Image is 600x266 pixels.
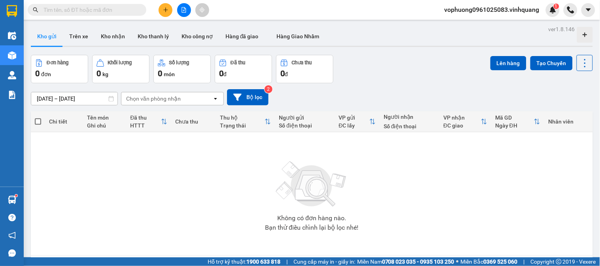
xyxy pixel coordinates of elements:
span: copyright [556,259,562,264]
button: Khối lượng0kg [92,55,150,83]
span: Miền Bắc [461,257,518,266]
div: Ngày ĐH [495,122,534,129]
span: ⚪️ [456,260,459,263]
div: Chọn văn phòng nhận [126,95,181,103]
span: file-add [181,7,187,13]
div: Người gửi [279,114,331,121]
button: Đơn hàng0đơn [31,55,88,83]
button: Tạo Chuyến [530,56,573,70]
strong: 0708 023 035 - 0935 103 250 [382,259,454,265]
button: Kho thanh lý [131,27,175,46]
button: Hàng đã giao [219,27,265,46]
div: Bạn thử điều chỉnh lại bộ lọc nhé! [265,225,358,231]
th: Toggle SortBy [126,111,171,132]
span: đ [285,71,288,77]
span: món [164,71,175,77]
span: 0 [219,69,223,78]
span: 1 [555,4,558,9]
span: Hỗ trợ kỹ thuật: [208,257,280,266]
span: Miền Nam [357,257,454,266]
div: Khối lượng [108,60,132,66]
div: Đơn hàng [47,60,68,66]
div: Số lượng [169,60,189,66]
span: plus [163,7,168,13]
button: aim [195,3,209,17]
span: message [8,249,16,257]
th: Toggle SortBy [439,111,491,132]
input: Select a date range. [31,92,117,105]
div: Tạo kho hàng mới [577,27,593,43]
input: Tìm tên, số ĐT hoặc mã đơn [44,6,137,14]
img: warehouse-icon [8,196,16,204]
button: Kho nhận [95,27,131,46]
button: Bộ lọc [227,89,269,105]
button: Trên xe [63,27,95,46]
div: Số điện thoại [384,123,435,129]
img: svg+xml;base64,PHN2ZyBjbGFzcz0ibGlzdC1wbHVnX19zdmciIHhtbG5zPSJodHRwOi8vd3d3LnczLm9yZy8yMDAwL3N2Zy... [272,157,351,212]
th: Toggle SortBy [216,111,275,132]
div: VP gửi [339,114,369,121]
span: 0 [97,69,101,78]
div: Trạng thái [220,122,265,129]
div: VP nhận [443,114,481,121]
div: ĐC lấy [339,122,369,129]
div: Số điện thoại [279,122,331,129]
span: đ [223,71,227,77]
strong: 1900 633 818 [246,259,280,265]
span: 0 [35,69,40,78]
img: icon-new-feature [549,6,556,13]
th: Toggle SortBy [491,111,544,132]
span: Cung cấp máy in - giấy in: [293,257,355,266]
div: Mã GD [495,114,534,121]
div: Đã thu [130,114,161,121]
span: đơn [41,71,51,77]
img: solution-icon [8,91,16,99]
div: Không có đơn hàng nào. [277,215,346,221]
div: Chưa thu [292,60,312,66]
sup: 1 [554,4,559,9]
span: 0 [280,69,285,78]
div: ĐC giao [443,122,481,129]
button: Chưa thu0đ [276,55,333,83]
div: Nhân viên [548,118,589,125]
svg: open [212,96,219,102]
th: Toggle SortBy [335,111,380,132]
div: ver 1.8.146 [549,25,575,34]
sup: 2 [265,85,273,93]
div: Chi tiết [49,118,79,125]
button: Số lượng0món [153,55,211,83]
img: logo-vxr [7,5,17,17]
button: Kho gửi [31,27,63,46]
span: search [33,7,38,13]
sup: 1 [15,195,17,197]
button: Lên hàng [490,56,526,70]
div: Tên món [87,114,122,121]
span: notification [8,232,16,239]
div: Chưa thu [175,118,212,125]
span: Hàng Giao Nhầm [277,33,320,39]
img: phone-icon [567,6,574,13]
span: caret-down [585,6,592,13]
img: warehouse-icon [8,51,16,60]
img: warehouse-icon [8,71,16,79]
img: warehouse-icon [8,32,16,40]
div: Ghi chú [87,122,122,129]
span: | [524,257,525,266]
span: | [286,257,288,266]
button: file-add [177,3,191,17]
button: caret-down [581,3,595,17]
button: plus [159,3,172,17]
span: vophuong0961025083.vinhquang [438,5,546,15]
div: Thu hộ [220,114,265,121]
strong: 0369 525 060 [484,259,518,265]
button: Đã thu0đ [215,55,272,83]
span: aim [199,7,205,13]
span: 0 [158,69,162,78]
div: Đã thu [231,60,245,66]
span: question-circle [8,214,16,221]
span: kg [102,71,108,77]
div: Người nhận [384,114,435,120]
div: HTTT [130,122,161,129]
button: Kho công nợ [175,27,219,46]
